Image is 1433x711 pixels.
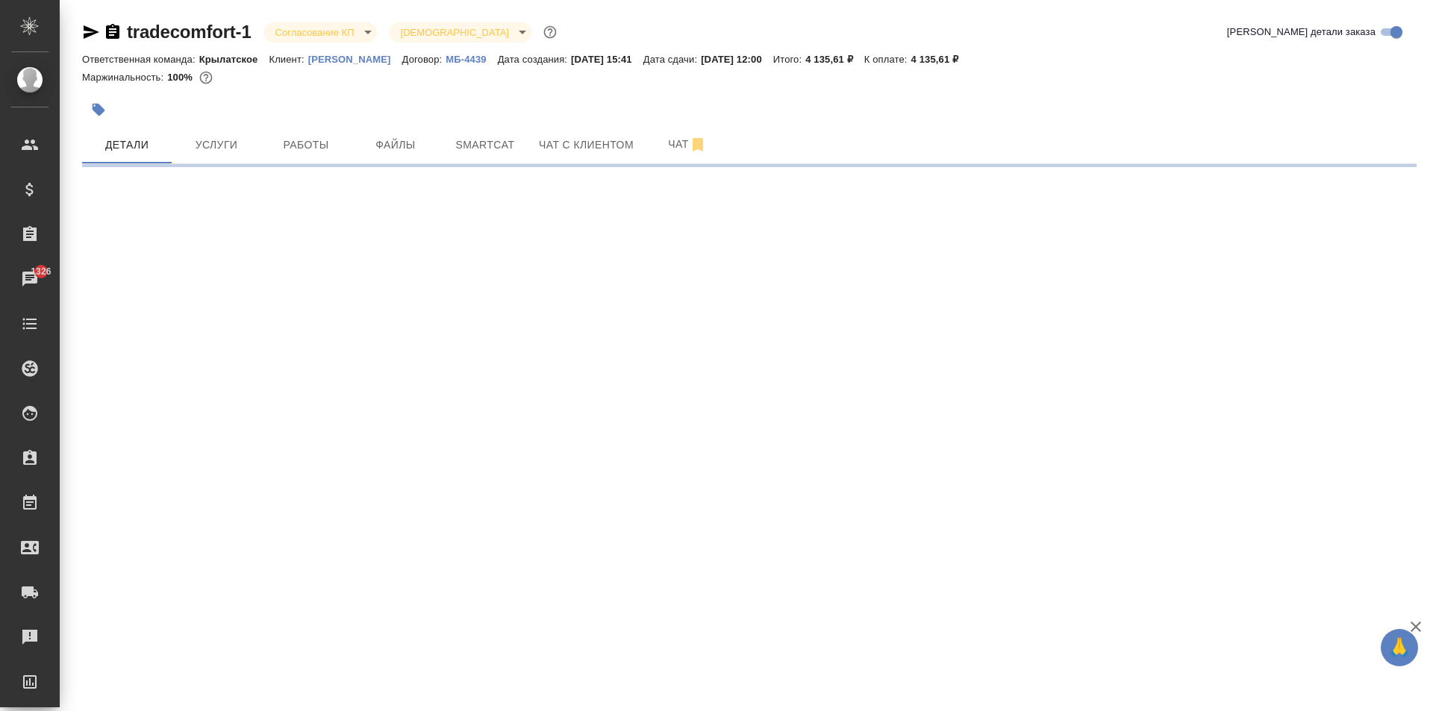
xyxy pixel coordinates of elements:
[446,54,497,65] p: МБ-4439
[1227,25,1376,40] span: [PERSON_NAME] детали заказа
[308,54,402,65] p: [PERSON_NAME]
[271,26,359,39] button: Согласование КП
[104,23,122,41] button: Скопировать ссылку
[181,136,252,154] span: Услуги
[360,136,431,154] span: Файлы
[127,22,252,42] a: tradecomfort-1
[701,54,773,65] p: [DATE] 12:00
[82,23,100,41] button: Скопировать ссылку для ЯМессенджера
[864,54,911,65] p: К оплате:
[196,68,216,87] button: 0.00 RUB;
[4,260,56,298] a: 1326
[82,54,199,65] p: Ответственная команда:
[1387,632,1412,663] span: 🙏
[396,26,513,39] button: [DEMOGRAPHIC_DATA]
[308,52,402,65] a: [PERSON_NAME]
[199,54,269,65] p: Крылатское
[402,54,446,65] p: Договор:
[449,136,521,154] span: Smartcat
[446,52,497,65] a: МБ-4439
[805,54,864,65] p: 4 135,61 ₽
[22,264,60,279] span: 1326
[911,54,970,65] p: 4 135,61 ₽
[652,135,723,154] span: Чат
[540,22,560,42] button: Доп статусы указывают на важность/срочность заказа
[571,54,643,65] p: [DATE] 15:41
[82,93,115,126] button: Добавить тэг
[539,136,634,154] span: Чат с клиентом
[389,22,531,43] div: Согласование КП
[498,54,571,65] p: Дата создания:
[689,136,707,154] svg: Отписаться
[773,54,805,65] p: Итого:
[91,136,163,154] span: Детали
[270,136,342,154] span: Работы
[263,22,377,43] div: Согласование КП
[269,54,307,65] p: Клиент:
[82,72,167,83] p: Маржинальность:
[1381,629,1418,666] button: 🙏
[643,54,701,65] p: Дата сдачи:
[167,72,196,83] p: 100%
